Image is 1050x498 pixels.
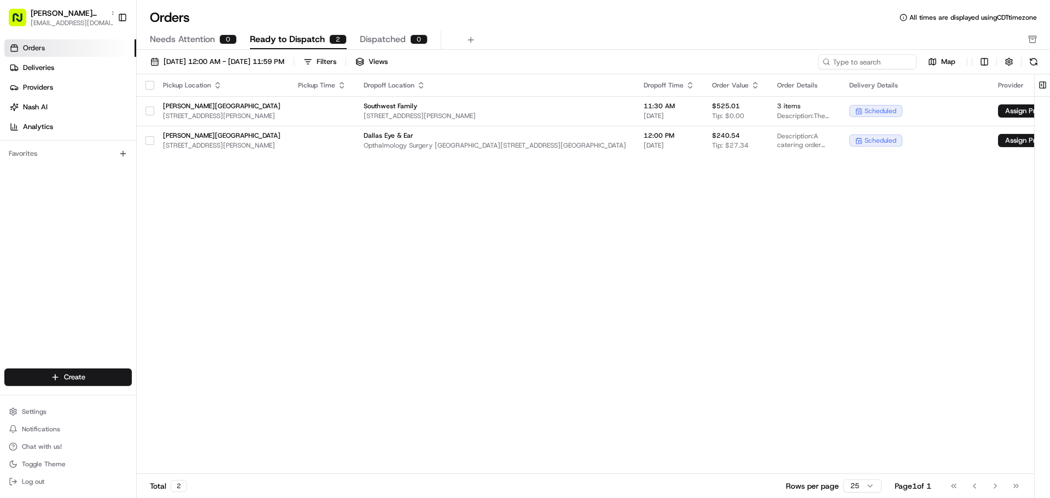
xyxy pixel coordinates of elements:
[849,81,981,90] div: Delivery Details
[410,34,428,44] div: 0
[23,83,53,92] span: Providers
[777,81,832,90] div: Order Details
[22,442,62,451] span: Chat with us!
[369,57,388,67] span: Views
[11,11,33,33] img: Nash
[77,271,132,279] a: Powered byPylon
[4,439,132,454] button: Chat with us!
[163,141,281,150] span: [STREET_ADDRESS][PERSON_NAME]
[23,102,48,112] span: Nash AI
[4,404,132,419] button: Settings
[4,145,132,162] div: Favorites
[777,132,832,149] span: Description: A catering order for 10 people, including a Group Bowl Bar with grilled chicken, var...
[150,480,187,492] div: Total
[145,54,289,69] button: [DATE] 12:00 AM - [DATE] 11:59 PM
[921,55,962,68] button: Map
[97,169,119,178] span: [DATE]
[644,81,695,90] div: Dropoff Time
[360,33,406,46] span: Dispatched
[91,169,95,178] span: •
[865,136,896,145] span: scheduled
[11,44,199,61] p: Welcome 👋
[11,142,70,151] div: Past conversations
[4,421,132,437] button: Notifications
[941,57,955,67] span: Map
[22,460,66,468] span: Toggle Theme
[644,131,695,140] span: 12:00 PM
[644,112,695,120] span: [DATE]
[92,245,101,254] div: 💻
[22,407,46,416] span: Settings
[31,19,118,27] button: [EMAIL_ADDRESS][DOMAIN_NAME]
[4,368,132,386] button: Create
[150,33,215,46] span: Needs Attention
[109,271,132,279] span: Pylon
[4,4,113,31] button: [PERSON_NAME][GEOGRAPHIC_DATA][EMAIL_ADDRESS][DOMAIN_NAME]
[7,240,88,260] a: 📗Knowledge Base
[11,159,28,177] img: Grace Nketiah
[23,43,45,53] span: Orders
[786,481,839,491] p: Rows per page
[4,118,136,136] a: Analytics
[11,104,31,124] img: 1736555255976-a54dd68f-1ca7-489b-9aae-adbdc363a1c4
[157,199,179,208] span: [DATE]
[298,81,346,90] div: Pickup Time
[712,102,740,110] span: $525.01
[712,81,760,90] div: Order Value
[712,131,740,140] span: $240.54
[865,107,896,115] span: scheduled
[299,54,341,69] button: Filters
[186,108,199,121] button: Start new chat
[351,54,393,69] button: Views
[163,131,281,140] span: [PERSON_NAME][GEOGRAPHIC_DATA]
[11,189,28,206] img: Snider Plaza
[712,112,744,120] span: Tip: $0.00
[644,102,695,110] span: 11:30 AM
[644,141,695,150] span: [DATE]
[4,79,136,96] a: Providers
[22,425,60,433] span: Notifications
[317,57,336,67] div: Filters
[364,141,626,150] span: Opthalmology Surgery [GEOGRAPHIC_DATA][STREET_ADDRESS][GEOGRAPHIC_DATA]
[4,98,136,116] a: Nash AI
[163,112,281,120] span: [STREET_ADDRESS][PERSON_NAME]
[364,131,626,140] span: Dallas Eye & Ear
[219,34,237,44] div: 0
[34,169,89,178] span: [PERSON_NAME]
[88,240,180,260] a: 💻API Documentation
[712,141,749,150] span: Tip: $27.34
[777,112,832,120] span: Description: The catering order includes two Group Bowl Bars with Grilled Chicken and one Group B...
[250,33,325,46] span: Ready to Dispatch
[151,199,155,208] span: •
[364,81,626,90] div: Dropoff Location
[23,122,53,132] span: Analytics
[895,481,931,491] div: Page 1 of 1
[364,102,626,110] span: Southwest Family
[4,39,136,57] a: Orders
[4,59,136,77] a: Deliveries
[23,63,54,73] span: Deliveries
[163,102,281,110] span: [PERSON_NAME][GEOGRAPHIC_DATA]
[31,8,106,19] button: [PERSON_NAME][GEOGRAPHIC_DATA]
[909,13,1037,22] span: All times are displayed using CDT timezone
[777,102,832,110] span: 3 items
[22,244,84,255] span: Knowledge Base
[171,480,187,492] div: 2
[64,372,85,382] span: Create
[22,477,44,486] span: Log out
[103,244,176,255] span: API Documentation
[4,456,132,472] button: Toggle Theme
[1026,54,1041,69] button: Refresh
[49,115,150,124] div: We're available if you need us!
[49,104,179,115] div: Start new chat
[34,199,149,208] span: [PERSON_NAME][GEOGRAPHIC_DATA]
[23,104,43,124] img: 4920774857489_3d7f54699973ba98c624_72.jpg
[170,140,199,153] button: See all
[163,81,281,90] div: Pickup Location
[28,71,180,82] input: Clear
[22,170,31,179] img: 1736555255976-a54dd68f-1ca7-489b-9aae-adbdc363a1c4
[164,57,284,67] span: [DATE] 12:00 AM - [DATE] 11:59 PM
[818,54,917,69] input: Type to search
